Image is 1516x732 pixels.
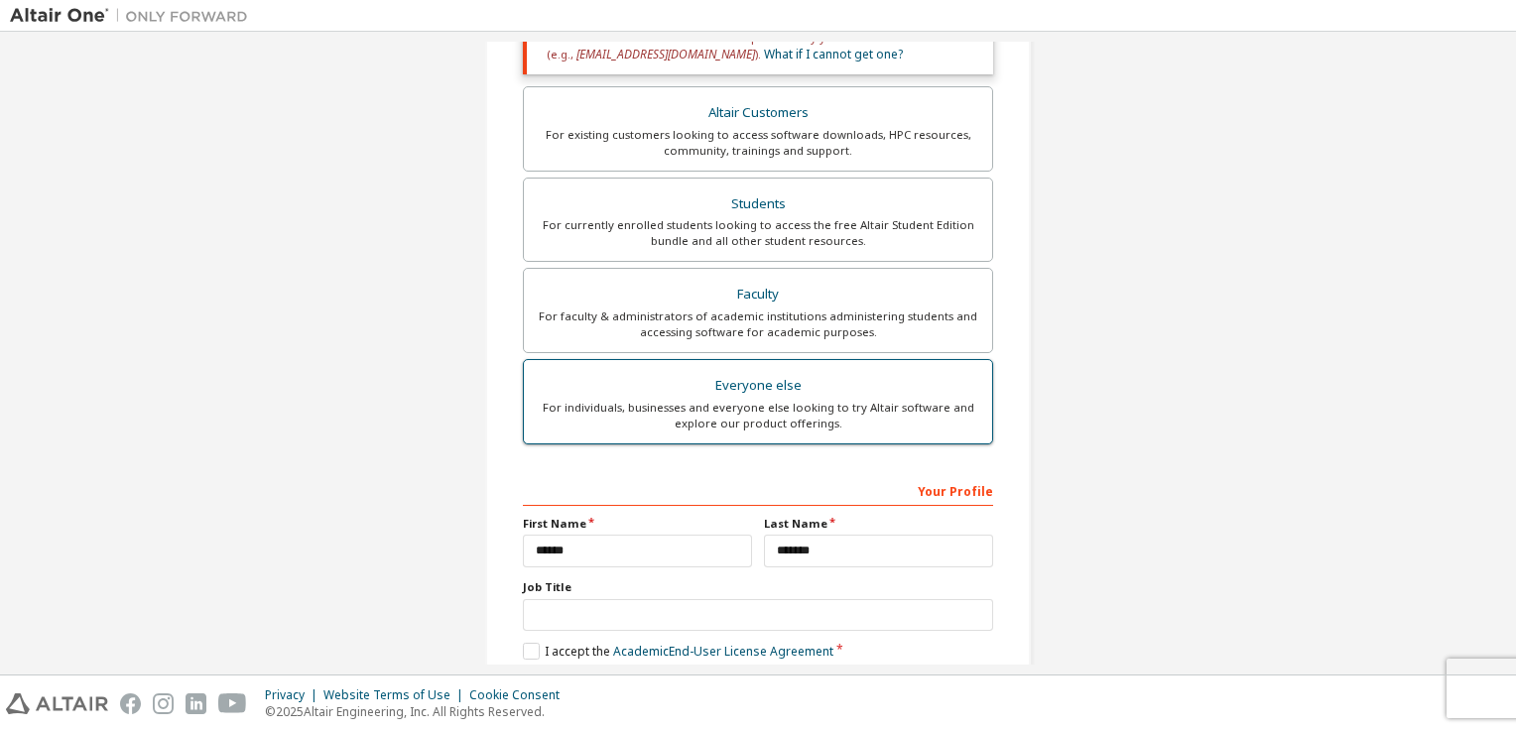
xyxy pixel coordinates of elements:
div: Students [536,190,980,218]
label: Job Title [523,579,993,595]
div: Website Terms of Use [323,687,469,703]
img: youtube.svg [218,693,247,714]
div: For existing customers looking to access software downloads, HPC resources, community, trainings ... [536,127,980,159]
div: For individuals, businesses and everyone else looking to try Altair software and explore our prod... [536,400,980,431]
div: Altair Customers [536,99,980,127]
div: Everyone else [536,372,980,400]
div: Faculty [536,281,980,308]
label: I accept the [523,643,833,660]
label: Last Name [764,516,993,532]
a: Academic End-User License Agreement [613,643,833,660]
img: linkedin.svg [186,693,206,714]
img: instagram.svg [153,693,174,714]
img: Altair One [10,6,258,26]
a: What if I cannot get one? [764,46,903,62]
label: First Name [523,516,752,532]
p: © 2025 Altair Engineering, Inc. All Rights Reserved. [265,703,571,720]
div: For faculty & administrators of academic institutions administering students and accessing softwa... [536,308,980,340]
div: Privacy [265,687,323,703]
img: altair_logo.svg [6,693,108,714]
div: Your Profile [523,474,993,506]
div: For currently enrolled students looking to access the free Altair Student Edition bundle and all ... [536,217,980,249]
img: facebook.svg [120,693,141,714]
div: You must enter a valid email address provided by your academic institution (e.g., ). [523,18,993,74]
div: Cookie Consent [469,687,571,703]
span: [EMAIL_ADDRESS][DOMAIN_NAME] [576,46,755,62]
